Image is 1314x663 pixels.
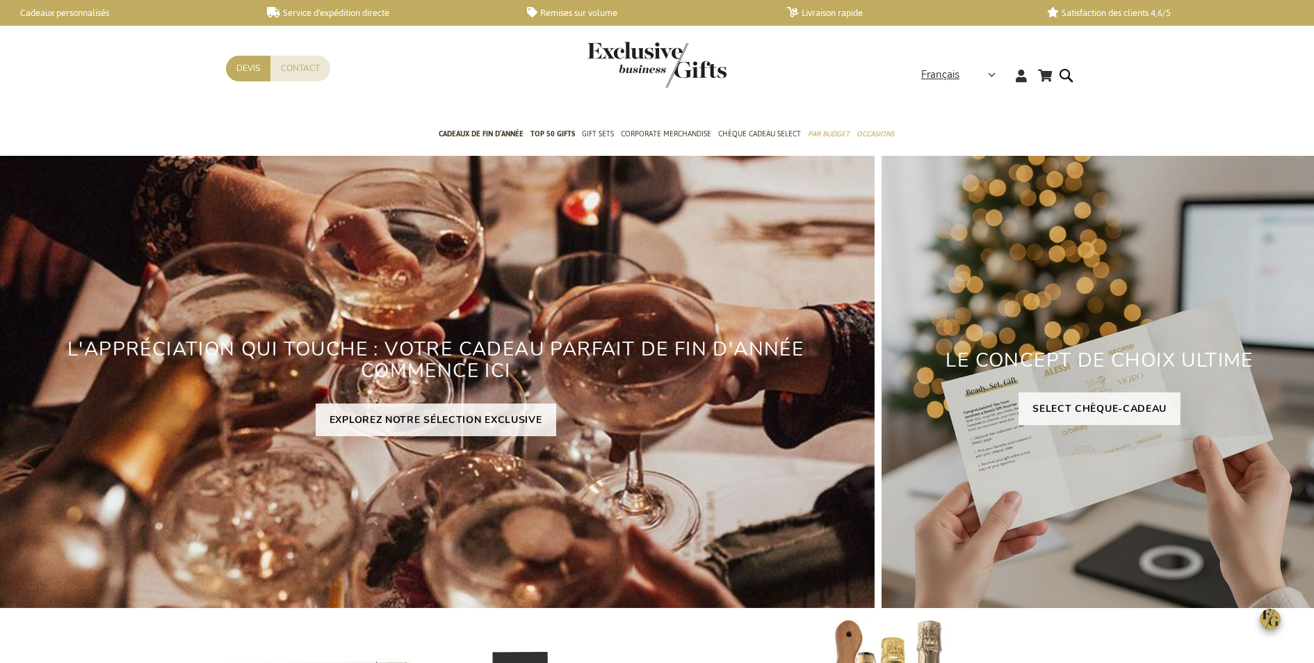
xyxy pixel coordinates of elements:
[7,7,245,19] a: Cadeaux personnalisés
[582,127,614,141] span: Gift Sets
[587,42,657,88] a: store logo
[808,127,850,141] span: Par budget
[270,56,330,81] a: Contact
[439,127,524,141] span: Cadeaux de fin d’année
[718,127,801,141] span: Chèque Cadeau Select
[1019,392,1181,425] a: SELECT CHÈQUE-CADEAU
[530,127,575,141] span: TOP 50 Gifts
[921,67,959,83] span: Français
[527,7,765,19] a: Remises sur volume
[857,127,894,141] span: Occasions
[530,118,575,152] a: TOP 50 Gifts
[621,118,711,152] a: Corporate Merchandise
[621,127,711,141] span: Corporate Merchandise
[1047,7,1285,19] a: Satisfaction des clients 4,6/5
[808,118,850,152] a: Par budget
[587,42,727,88] img: Exclusive Business gifts logo
[226,56,270,81] a: Devis
[787,7,1025,19] a: Livraison rapide
[439,118,524,152] a: Cadeaux de fin d’année
[316,404,556,436] a: EXPLOREZ NOTRE SÉLECTION EXCLUSIVE
[857,118,894,152] a: Occasions
[718,118,801,152] a: Chèque Cadeau Select
[582,118,614,152] a: Gift Sets
[267,7,505,19] a: Service d'expédition directe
